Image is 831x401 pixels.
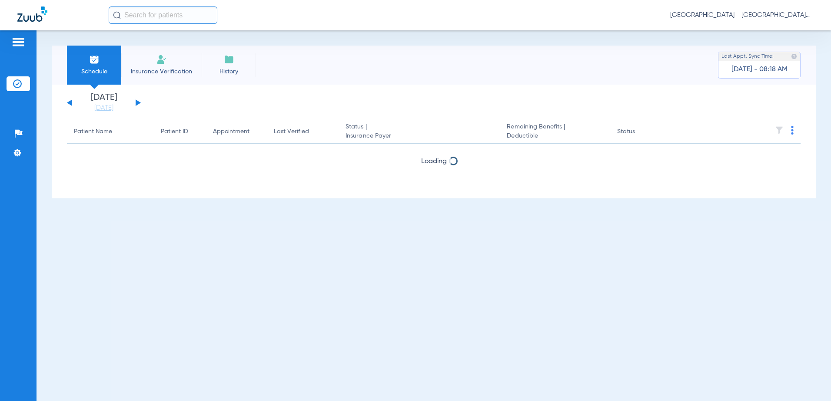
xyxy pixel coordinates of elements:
li: [DATE] [78,93,130,112]
span: Schedule [73,67,115,76]
img: last sync help info [791,53,797,59]
span: Insurance Payer [346,131,493,141]
span: Insurance Verification [128,67,195,76]
img: hamburger-icon [11,37,25,47]
img: Manual Insurance Verification [156,54,167,65]
div: Patient ID [161,127,199,136]
span: Loading [421,158,447,165]
span: [DATE] - 08:18 AM [731,65,788,74]
span: Last Appt. Sync Time: [721,52,774,61]
th: Status [610,120,669,144]
a: [DATE] [78,104,130,112]
img: filter.svg [775,126,784,135]
th: Status | [339,120,500,144]
div: Patient ID [161,127,188,136]
div: Appointment [213,127,249,136]
div: Last Verified [274,127,332,136]
img: group-dot-blue.svg [791,126,794,135]
div: Appointment [213,127,260,136]
th: Remaining Benefits | [500,120,610,144]
span: History [208,67,249,76]
img: Zuub Logo [17,7,47,22]
img: Search Icon [113,11,121,19]
div: Last Verified [274,127,309,136]
img: History [224,54,234,65]
input: Search for patients [109,7,217,24]
span: Deductible [507,131,603,141]
span: [GEOGRAPHIC_DATA] - [GEOGRAPHIC_DATA] [670,11,814,20]
div: Patient Name [74,127,112,136]
img: Schedule [89,54,100,65]
div: Patient Name [74,127,147,136]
